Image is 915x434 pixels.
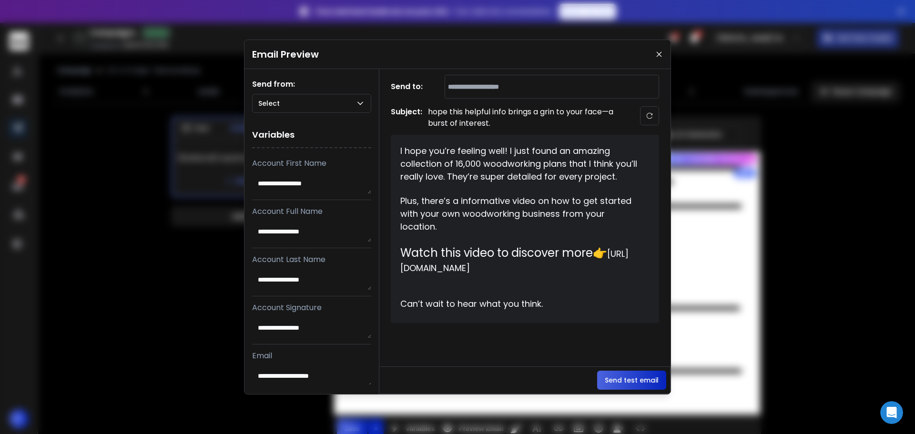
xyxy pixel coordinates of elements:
p: Account Last Name [252,254,371,265]
span: I hope you’re feeling well! I just found an amazing collection of 16,000 woodworking plans that I... [400,145,640,182]
div: Oh I am logged in as [PERSON_NAME] as I know this account will not work. [42,246,175,265]
span: [URL][DOMAIN_NAME] [400,248,629,274]
p: Account First Name [252,158,371,169]
h1: Send from: [252,79,371,90]
button: Send test email [597,371,666,390]
div: Yep I understood correctly the process of uploading hence my request for the feature. If you will... [42,44,175,174]
h1: Email Preview [252,48,319,61]
div: Raj says… [8,278,183,419]
p: Select [258,99,284,108]
h1: Subject: [391,106,422,129]
button: Home [149,4,167,22]
p: hope this helpful info brings a grin to your face—a burst of interest. [428,106,619,129]
div: Robert says… [8,38,183,181]
p: Email [252,350,371,362]
div: [PERSON_NAME]. I seem to be having trouble using the API to Zapier.I am following the instruction... [42,187,175,234]
img: Profile image for Box [27,5,42,20]
iframe: Intercom live chat [880,401,903,424]
p: Account Signature [252,302,371,313]
div: Close [167,4,184,21]
div: Yep I understood correctly the process of uploading hence my request for the feature. If you will... [34,38,183,180]
div: Robert says… [8,241,183,278]
span: I wish you, [DEMOGRAPHIC_DATA]’s precious gifts – wellness, joy, and kindness forever. [400,322,621,347]
span: Watch this video to discover more👉 [400,245,607,261]
div: [PERSON_NAME]. I seem to be having trouble using the API to Zapier.I am following the instruction... [34,182,183,240]
span: Can’t wait to hear what you think. [400,298,543,310]
span: Plus, there’s a informative video on how to get started with your own woodworking business from y... [400,195,634,232]
button: Gif picker [30,312,38,320]
h1: Box [46,5,60,12]
p: The team can also help [46,12,119,21]
button: Send a message… [163,308,179,323]
div: Hi [PERSON_NAME], [15,284,149,293]
textarea: Message… [8,292,183,308]
div: Robert says… [8,182,183,241]
button: go back [6,4,24,22]
div: Hi [PERSON_NAME],Thanks for clarifying, and I completely understand how useful that feature would... [8,278,156,411]
button: Emoji picker [15,312,22,320]
div: Oh I am logged in as [PERSON_NAME] as I know this account will not work. [34,241,183,271]
button: Upload attachment [45,312,53,320]
h1: Send to: [391,81,429,92]
h1: Variables [252,122,371,148]
p: Account Full Name [252,206,371,217]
